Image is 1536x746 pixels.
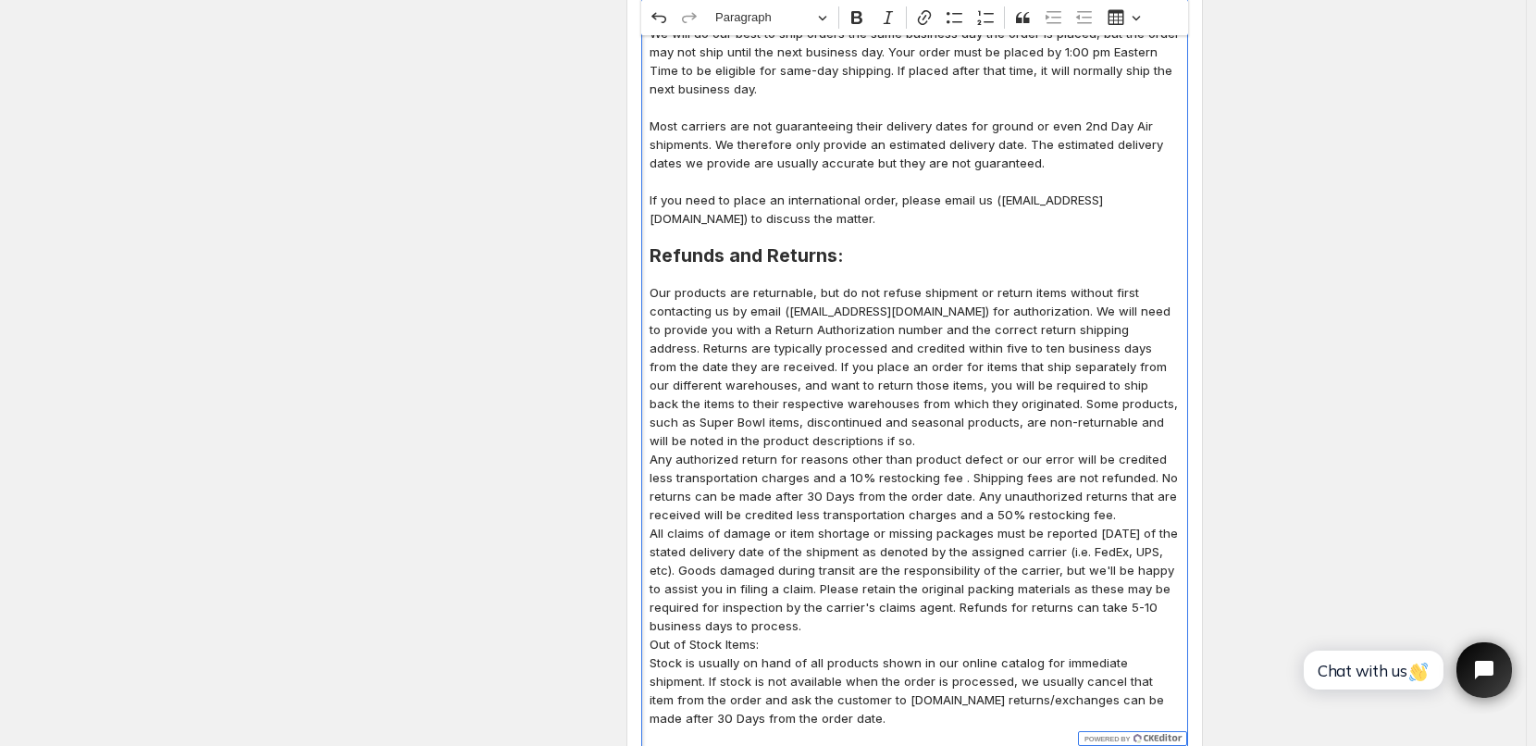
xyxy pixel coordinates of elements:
button: Paragraph, Heading [707,4,835,32]
h2: Refunds and Returns: [650,246,1180,265]
span: Paragraph [715,6,811,29]
p: All claims of damage or item shortage or missing packages must be reported [DATE] of the stated d... [650,524,1180,635]
iframe: Tidio Chat [1283,627,1528,714]
p: Any authorized return for reasons other than product defect or our error will be credited less tr... [650,450,1180,524]
p: Out of Stock Items: [650,635,1180,653]
span: Powered by [1083,735,1130,743]
p: Most carriers are not guaranteeing their delivery dates for ground or even 2nd Day Air shipments.... [650,117,1180,172]
p: We will do our best to ship orders the same business day the order is placed, but the order may n... [650,24,1180,98]
p: Our products are returnable, but do not refuse shipment or return items without first contacting ... [650,283,1180,450]
p: If you need to place an international order, please email us ([EMAIL_ADDRESS][DOMAIN_NAME]) to di... [650,191,1180,228]
p: Stock is usually on hand of all products shown in our online catalog for immediate shipment. If s... [650,653,1180,727]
